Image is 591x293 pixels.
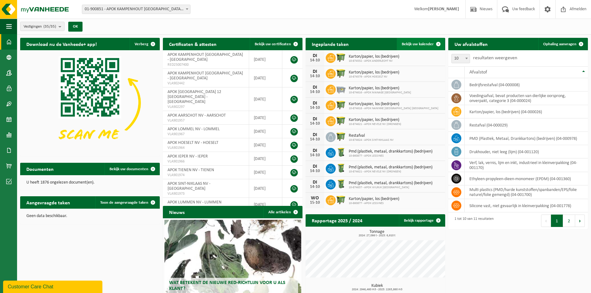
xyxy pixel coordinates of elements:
[309,201,321,205] div: 15-10
[575,215,585,227] button: Next
[309,74,321,78] div: 14-10
[309,284,445,291] h3: Kubiek
[309,234,445,237] span: 2024: 27,066 t - 2025: 6,610 t
[349,70,399,75] span: Karton/papier, los (bedrijven)
[465,78,588,91] td: bedrijfsrestafval (04-000008)
[349,133,394,138] span: Restafval
[309,196,321,201] div: WO
[349,202,399,205] span: 10-860877 - APOK LESSINES
[309,230,445,237] h3: Tonnage
[249,111,282,125] td: [DATE]
[309,106,321,110] div: 14-10
[110,167,148,171] span: Bekijk uw documenten
[263,206,302,218] a: Alle artikelen
[309,85,321,90] div: DI
[349,54,399,59] span: Karton/papier, los (bedrijven)
[451,214,494,228] div: 1 tot 10 van 11 resultaten
[309,180,321,185] div: DI
[249,69,282,87] td: [DATE]
[168,154,208,159] span: APOK IEPER NV - IEPER
[349,149,432,154] span: Pmd (plastiek, metaal, drankkartons) (bedrijven)
[428,7,459,11] strong: [PERSON_NAME]
[349,165,432,170] span: Pmd (plastiek, metaal, drankkartons) (bedrijven)
[168,71,243,81] span: APOK KAMPENHOUT [GEOGRAPHIC_DATA] - [GEOGRAPHIC_DATA]
[26,180,154,185] p: U heeft 1876 ongelezen document(en).
[349,59,399,63] span: 10-874532 - APOK ANDERLECHT NV
[399,214,445,227] a: Bekijk rapportage
[306,214,369,226] h2: Rapportage 2025 / 2024
[249,198,282,211] td: [DATE]
[543,42,576,46] span: Ophaling aanvragen
[309,53,321,58] div: DI
[68,22,83,32] button: OK
[168,90,221,104] span: APOK [GEOGRAPHIC_DATA] 12 [GEOGRAPHIC_DATA] - [GEOGRAPHIC_DATA]
[100,201,148,205] span: Toon de aangevraagde taken
[349,75,399,79] span: 10-874579 - APOK HOESELT NV
[82,5,190,14] span: 01-900851 - APOK KAMPENHOUT NV - KAMPENHOUT
[309,148,321,153] div: DI
[336,84,346,94] img: WB-2500-GAL-GY-04
[168,168,214,172] span: APOK TIENEN NV - TIENEN
[465,105,588,118] td: karton/papier, los (bedrijven) (04-000026)
[465,172,588,185] td: ethyleen-propyleen-dieen-monomeer (EPDM) (04-001360)
[336,131,346,142] img: WB-1100-HPE-GN-51
[168,132,244,137] span: VLA901967
[249,50,282,69] td: [DATE]
[349,197,399,202] span: Karton/papier, los (bedrijven)
[349,86,411,91] span: Karton/papier, los (bedrijven)
[20,50,160,155] img: Download de VHEPlus App
[336,194,346,205] img: WB-1100-HPE-GN-50
[336,115,346,126] img: WB-1100-HPE-GN-50
[168,140,218,145] span: APOK HOESELT NV - HOESELT
[130,38,159,50] button: Verberg
[168,191,244,196] span: VLA901973
[349,186,432,189] span: 10-874637 - APOK WILRIJK [GEOGRAPHIC_DATA]
[309,69,321,74] div: DI
[465,145,588,158] td: drukhouder, niet leeg (lijm) (04-001120)
[43,24,56,29] count: (35/35)
[563,215,575,227] button: 2
[105,163,159,175] a: Bekijk uw documenten
[349,170,432,174] span: 10-874621 - APOK NEVELE NV (DRONGEN)
[465,118,588,132] td: restafval (04-000029)
[3,279,104,293] iframe: chat widget
[95,196,159,209] a: Toon de aangevraagde taken
[469,70,487,75] span: Afvalstof
[473,55,517,60] label: resultaten weergeven
[163,206,191,218] h2: Nieuws
[168,127,220,131] span: APOK LOMMEL NV - LOMMEL
[465,185,588,199] td: multi plastics (PMD/harde kunststoffen/spanbanden/EPS/folie naturel/folie gemengd) (04-001700)
[306,38,355,50] h2: Ingeplande taken
[349,154,432,158] span: 10-860877 - APOK LESSINES
[26,214,154,218] p: Geen data beschikbaar.
[309,137,321,142] div: 14-10
[249,166,282,179] td: [DATE]
[397,38,445,50] a: Bekijk uw kalender
[309,164,321,169] div: DI
[249,87,282,111] td: [DATE]
[465,158,588,172] td: verf, lak, vernis, lijm en inkt, industrieel in kleinverpakking (04-001170)
[349,138,394,142] span: 10-874624 - APOK SINT-NIKLAAS NV
[309,58,321,63] div: 14-10
[249,138,282,152] td: [DATE]
[465,132,588,145] td: PMD (Plastiek, Metaal, Drankkartons) (bedrijven) (04-000978)
[309,117,321,122] div: DI
[249,152,282,166] td: [DATE]
[336,179,346,189] img: WB-0240-HPE-GN-50
[309,122,321,126] div: 14-10
[451,54,470,63] span: 10
[168,200,222,205] span: APOK LUMMEN NV - LUMMEN
[168,159,244,164] span: VLA901966
[336,100,346,110] img: WB-1100-HPE-GN-50
[169,280,285,291] span: Wat betekent de nieuwe RED-richtlijn voor u als klant?
[349,181,432,186] span: Pmd (plastiek, metaal, drankkartons) (bedrijven)
[349,122,401,126] span: 10-874621 - APOK NEVELE NV (DRONGEN)
[309,169,321,173] div: 14-10
[249,125,282,138] td: [DATE]
[250,38,302,50] a: Bekijk uw certificaten
[168,81,244,86] span: VLA902442
[20,196,76,208] h2: Aangevraagde taken
[168,173,244,178] span: VLA901974
[402,42,434,46] span: Bekijk uw kalender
